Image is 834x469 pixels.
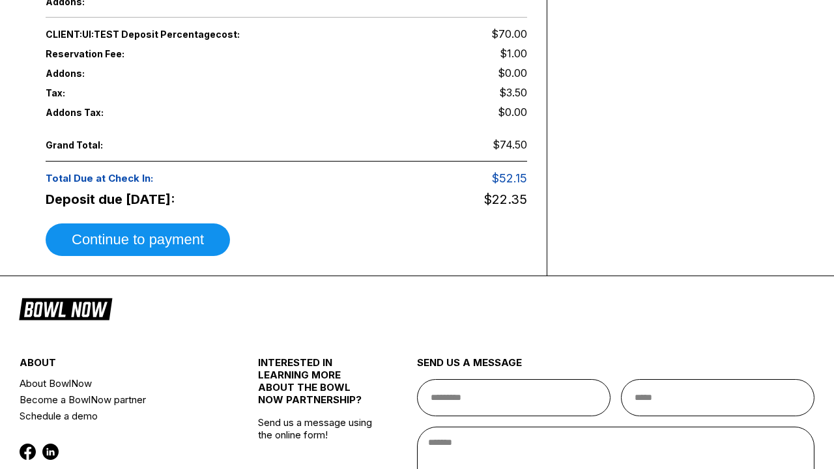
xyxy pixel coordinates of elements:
[46,107,142,118] span: Addons Tax:
[258,356,377,416] div: INTERESTED IN LEARNING MORE ABOUT THE BOWL NOW PARTNERSHIP?
[498,106,527,119] span: $0.00
[20,391,218,408] a: Become a BowlNow partner
[499,86,527,99] span: $3.50
[498,66,527,79] span: $0.00
[46,223,230,256] button: Continue to payment
[483,192,527,207] span: $22.35
[417,356,814,379] div: send us a message
[46,68,142,79] span: Addons:
[20,375,218,391] a: About BowlNow
[46,172,382,184] span: Total Due at Check In:
[493,138,527,151] span: $74.50
[500,47,527,60] span: $1.00
[46,29,287,40] span: CLIENT:UI:TEST Deposit Percentage cost:
[492,171,527,185] span: $52.15
[46,87,142,98] span: Tax:
[491,27,527,40] span: $70.00
[46,139,142,150] span: Grand Total:
[20,356,218,375] div: about
[20,408,218,424] a: Schedule a demo
[46,192,287,207] span: Deposit due [DATE]:
[46,48,287,59] span: Reservation Fee:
